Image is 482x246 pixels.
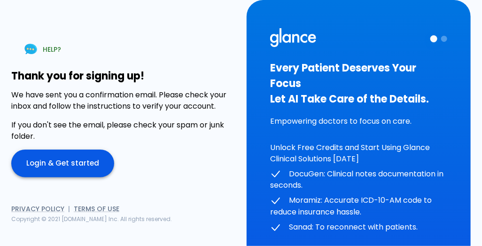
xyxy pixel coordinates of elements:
[270,195,447,218] p: Moramiz: Accurate ICD-10-AM code to reduce insurance hassle.
[270,222,447,233] p: Sanad: To reconnect with patients.
[23,41,39,57] img: Chat Support
[11,150,114,177] a: Login & Get started
[74,204,119,214] a: Terms of Use
[68,204,70,214] span: |
[270,168,447,191] p: DocuGen: Clinical notes documentation in seconds.
[11,215,172,223] span: Copyright © 2021 [DOMAIN_NAME] Inc. All rights reserved.
[11,70,235,82] h3: Thank you for signing up!
[11,204,64,214] a: Privacy Policy
[270,142,447,165] p: Unlock Free Credits and Start Using Glance Clinical Solutions [DATE]
[270,60,447,107] h3: Every Patient Deserves Your Focus Let AI Take Care of the Details.
[11,119,235,142] p: If you don't see the email, please check your spam or junk folder.
[11,89,235,112] p: We have sent you a confirmation email. Please check your inbox and follow the instructions to ver...
[270,116,447,127] p: Empowering doctors to focus on care.
[11,37,72,61] a: HELP?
